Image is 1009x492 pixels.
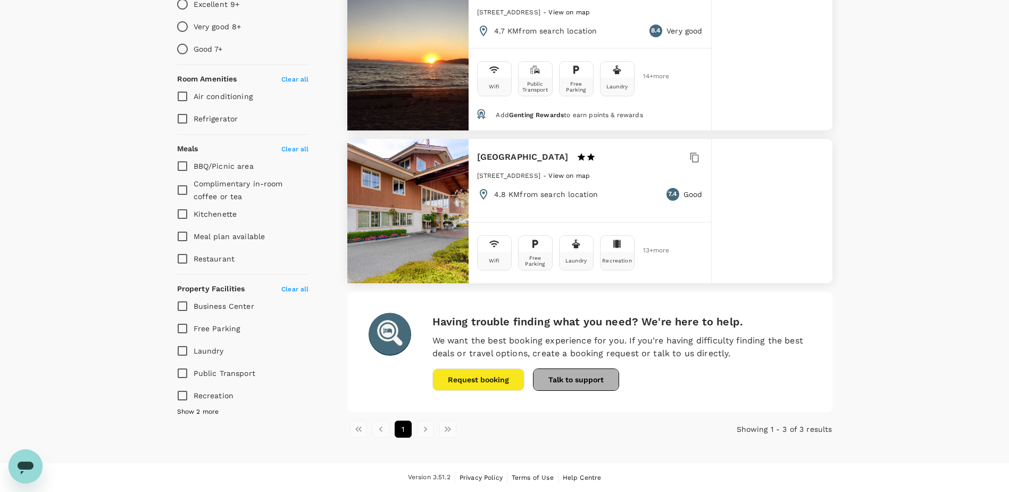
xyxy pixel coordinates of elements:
div: Free Parking [521,255,550,267]
span: Laundry [194,347,224,355]
iframe: Button to launch messaging window [9,449,43,483]
h6: Room Amenities [177,73,237,85]
a: View on map [548,7,590,16]
p: Very good 8+ [194,21,241,32]
span: Version 3.51.2 [408,472,451,483]
h6: Having trouble finding what you need? We're here to help. [432,313,811,330]
div: Free Parking [562,81,591,93]
span: Add to earn points & rewards [496,111,643,119]
span: Refrigerator [194,114,238,123]
span: 13 + more [643,247,659,254]
p: 4.7 KM from search location [494,26,597,36]
div: Wifi [489,84,500,89]
span: Public Transport [194,369,255,378]
span: Complimentary in-room coffee or tea [194,179,283,201]
div: Wifi [489,258,500,264]
span: View on map [548,172,590,179]
h6: Property Facilities [177,283,245,295]
span: - [543,9,548,16]
a: Privacy Policy [460,472,503,483]
p: Good 7+ [194,44,223,54]
span: Business Center [194,302,254,310]
nav: pagination navigation [347,421,671,438]
span: Air conditioning [194,92,253,101]
p: Showing 1 - 3 of 3 results [670,424,832,434]
button: page 1 [395,421,412,438]
p: We want the best booking experience for you. If you're having difficulty finding the best deals o... [432,334,811,360]
span: View on map [548,9,590,16]
span: [STREET_ADDRESS] [477,9,540,16]
span: [STREET_ADDRESS] [477,172,540,179]
p: 4.8 KM from search location [494,189,598,200]
button: Talk to support [533,368,619,391]
span: Clear all [281,76,308,83]
span: Restaurant [194,255,235,263]
span: Terms of Use [512,474,554,481]
div: Public Transport [521,81,550,93]
span: - [543,172,548,179]
span: Free Parking [194,324,240,333]
span: 7.4 [668,189,677,200]
span: Genting Rewards [509,111,564,119]
a: Terms of Use [512,472,554,483]
h6: Meals [177,143,198,155]
span: BBQ/Picnic area [194,162,254,170]
span: 14 + more [643,73,659,80]
p: Good [683,189,703,200]
div: Laundry [565,258,587,264]
div: Recreation [602,258,632,264]
span: Clear all [281,285,308,293]
h6: [GEOGRAPHIC_DATA] [477,150,569,165]
span: Kitchenette [194,210,237,218]
div: Laundry [606,84,628,89]
span: 8.4 [651,26,661,36]
span: Meal plan available [194,232,265,241]
span: Clear all [281,145,308,153]
span: Show 2 more [177,407,219,417]
button: Request booking [432,368,524,391]
span: Privacy Policy [460,474,503,481]
a: View on map [548,171,590,179]
span: Help Centre [563,474,602,481]
span: Recreation [194,391,234,400]
p: Very good [666,26,702,36]
a: Help Centre [563,472,602,483]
